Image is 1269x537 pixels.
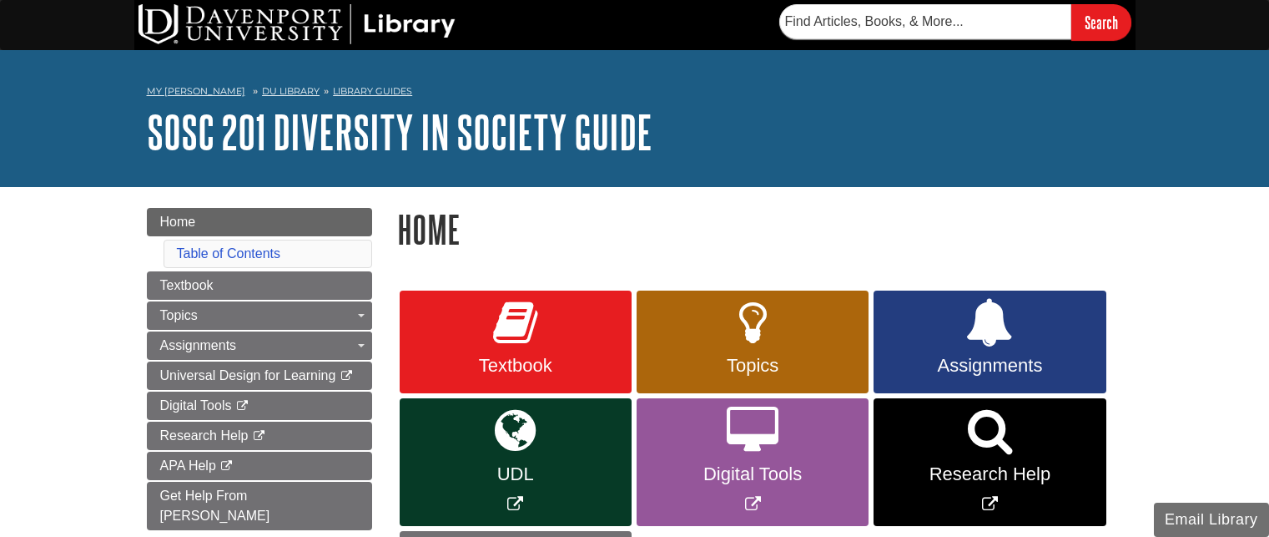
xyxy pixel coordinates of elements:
a: Link opens in new window [637,398,869,526]
a: Digital Tools [147,392,372,420]
a: Link opens in new window [400,398,632,526]
a: Topics [147,301,372,330]
i: This link opens in a new window [252,431,266,442]
i: This link opens in a new window [340,371,354,382]
input: Find Articles, Books, & More... [779,4,1071,39]
span: Digital Tools [649,464,856,485]
a: Assignments [147,332,372,360]
span: Universal Design for Learning [160,368,336,382]
span: Assignments [160,338,237,352]
button: Email Library [1154,503,1269,537]
nav: breadcrumb [147,80,1123,107]
span: Research Help [886,464,1093,485]
a: Assignments [874,291,1105,394]
span: UDL [412,464,619,485]
form: Searches DU Library's articles, books, and more [779,4,1131,40]
span: APA Help [160,458,216,473]
span: Digital Tools [160,398,232,413]
a: Table of Contents [177,246,281,261]
i: This link opens in a new window [219,461,234,472]
a: Research Help [147,422,372,450]
span: Home [160,215,196,229]
span: Topics [160,308,198,322]
h1: Home [397,208,1123,251]
a: Textbook [400,291,632,394]
a: Link opens in new window [874,398,1105,526]
a: Textbook [147,271,372,300]
span: Research Help [160,428,249,443]
a: Get Help From [PERSON_NAME] [147,482,372,530]
span: Get Help From [PERSON_NAME] [160,489,270,523]
img: DU Library [138,4,456,44]
a: Library Guides [333,85,412,97]
a: Universal Design for Learning [147,362,372,390]
a: DU Library [262,85,320,97]
span: Topics [649,355,856,377]
a: Home [147,208,372,236]
a: My [PERSON_NAME] [147,84,245,99]
i: This link opens in a new window [235,401,249,412]
span: Assignments [886,355,1093,377]
input: Search [1071,4,1131,40]
a: SOSC 201 Diversity in Society Guide [147,106,652,158]
span: Textbook [160,278,214,292]
a: Topics [637,291,869,394]
a: APA Help [147,452,372,480]
span: Textbook [412,355,619,377]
